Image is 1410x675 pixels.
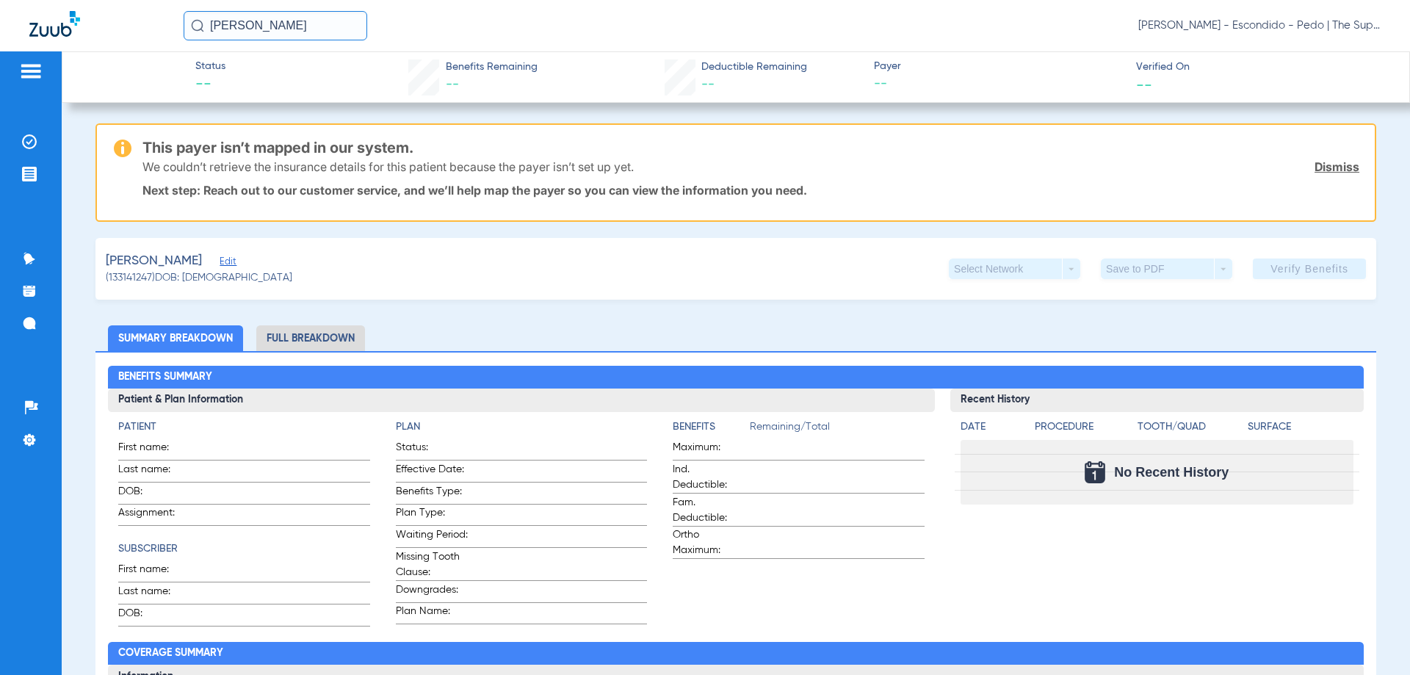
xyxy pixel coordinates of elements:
h4: Subscriber [118,541,369,557]
span: Deductible Remaining [701,59,807,75]
h2: Benefits Summary [108,366,1363,389]
span: Last name: [118,462,190,482]
span: -- [446,78,459,91]
h2: Coverage Summary [108,642,1363,665]
img: hamburger-icon [19,62,43,80]
span: Benefits Remaining [446,59,538,75]
app-breakdown-title: Procedure [1035,419,1132,440]
h3: This payer isn’t mapped in our system. [142,140,1359,155]
span: DOB: [118,606,190,626]
span: Fam. Deductible: [673,495,745,526]
span: Ind. Deductible: [673,462,745,493]
span: -- [1136,76,1152,92]
span: Status [195,59,225,74]
h4: Date [961,419,1022,435]
span: Payer [874,59,1124,74]
h4: Procedure [1035,419,1132,435]
span: Missing Tooth Clause: [396,549,468,580]
img: Search Icon [191,19,204,32]
h4: Benefits [673,419,750,435]
span: First name: [118,440,190,460]
app-breakdown-title: Benefits [673,419,750,440]
h3: Recent History [950,389,1364,412]
img: Calendar [1085,461,1105,483]
span: -- [701,78,715,91]
p: We couldn’t retrieve the insurance details for this patient because the payer isn’t set up yet. [142,159,634,174]
span: Assignment: [118,505,190,525]
li: Summary Breakdown [108,325,243,351]
span: [PERSON_NAME] - Escondido - Pedo | The Super Dentists [1138,18,1381,33]
img: warning-icon [114,140,131,157]
span: -- [874,75,1124,93]
app-breakdown-title: Tooth/Quad [1138,419,1243,440]
span: Downgrades: [396,582,468,602]
app-breakdown-title: Date [961,419,1022,440]
span: First name: [118,562,190,582]
app-breakdown-title: Surface [1248,419,1353,440]
h3: Patient & Plan Information [108,389,934,412]
span: Verified On [1136,59,1386,75]
a: Dismiss [1315,159,1359,174]
span: No Recent History [1114,465,1229,480]
input: Search for patients [184,11,367,40]
span: Waiting Period: [396,527,468,547]
span: Maximum: [673,440,745,460]
h4: Tooth/Quad [1138,419,1243,435]
span: Plan Name: [396,604,468,624]
span: Benefits Type: [396,484,468,504]
span: (133141247) DOB: [DEMOGRAPHIC_DATA] [106,270,292,286]
iframe: Chat Widget [1337,604,1410,675]
p: Next step: Reach out to our customer service, and we’ll help map the payer so you can view the in... [142,183,1359,198]
span: Effective Date: [396,462,468,482]
h4: Surface [1248,419,1353,435]
span: DOB: [118,484,190,504]
span: Last name: [118,584,190,604]
span: [PERSON_NAME] [106,252,202,270]
span: Remaining/Total [750,419,924,440]
span: Ortho Maximum: [673,527,745,558]
span: Status: [396,440,468,460]
span: Edit [220,256,233,270]
img: Zuub Logo [29,11,80,37]
h4: Patient [118,419,369,435]
h4: Plan [396,419,647,435]
li: Full Breakdown [256,325,365,351]
span: -- [195,75,225,95]
span: Plan Type: [396,505,468,525]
